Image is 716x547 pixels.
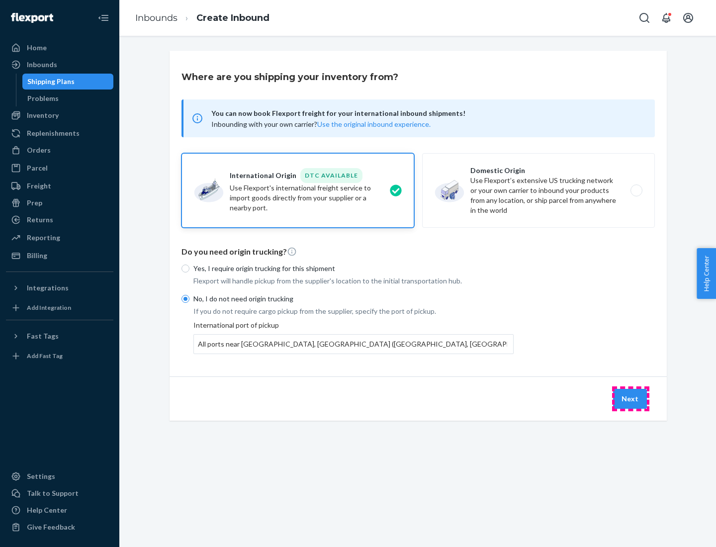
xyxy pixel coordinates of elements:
[27,43,47,53] div: Home
[181,265,189,273] input: Yes, I require origin trucking for this shipment
[93,8,113,28] button: Close Navigation
[27,488,79,498] div: Talk to Support
[193,276,514,286] p: Flexport will handle pickup from the supplier's location to the initial transportation hub.
[27,505,67,515] div: Help Center
[6,502,113,518] a: Help Center
[27,471,55,481] div: Settings
[6,178,113,194] a: Freight
[193,320,514,354] div: International port of pickup
[211,107,643,119] span: You can now book Flexport freight for your international inbound shipments!
[211,120,431,128] span: Inbounding with your own carrier?
[22,74,114,90] a: Shipping Plans
[27,303,71,312] div: Add Integration
[634,8,654,28] button: Open Search Box
[6,300,113,316] a: Add Integration
[6,212,113,228] a: Returns
[6,248,113,264] a: Billing
[678,8,698,28] button: Open account menu
[6,468,113,484] a: Settings
[27,77,75,87] div: Shipping Plans
[6,519,113,535] button: Give Feedback
[181,295,189,303] input: No, I do not need origin trucking
[6,328,113,344] button: Fast Tags
[317,119,431,129] button: Use the original inbound experience.
[6,485,113,501] a: Talk to Support
[193,294,514,304] p: No, I do not need origin trucking
[6,40,113,56] a: Home
[6,125,113,141] a: Replenishments
[6,142,113,158] a: Orders
[193,264,514,273] p: Yes, I require origin trucking for this shipment
[697,248,716,299] button: Help Center
[6,160,113,176] a: Parcel
[27,251,47,261] div: Billing
[27,283,69,293] div: Integrations
[27,331,59,341] div: Fast Tags
[6,57,113,73] a: Inbounds
[6,195,113,211] a: Prep
[27,233,60,243] div: Reporting
[27,145,51,155] div: Orders
[22,91,114,106] a: Problems
[6,348,113,364] a: Add Fast Tag
[27,110,59,120] div: Inventory
[656,8,676,28] button: Open notifications
[196,12,269,23] a: Create Inbound
[6,230,113,246] a: Reporting
[27,163,48,173] div: Parcel
[6,107,113,123] a: Inventory
[27,60,57,70] div: Inbounds
[6,280,113,296] button: Integrations
[27,352,63,360] div: Add Fast Tag
[11,13,53,23] img: Flexport logo
[193,306,514,316] p: If you do not require cargo pickup from the supplier, specify the port of pickup.
[135,12,178,23] a: Inbounds
[27,93,59,103] div: Problems
[27,215,53,225] div: Returns
[181,246,655,258] p: Do you need origin trucking?
[27,198,42,208] div: Prep
[27,522,75,532] div: Give Feedback
[181,71,398,84] h3: Where are you shipping your inventory from?
[27,128,80,138] div: Replenishments
[27,181,51,191] div: Freight
[127,3,277,33] ol: breadcrumbs
[613,389,647,409] button: Next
